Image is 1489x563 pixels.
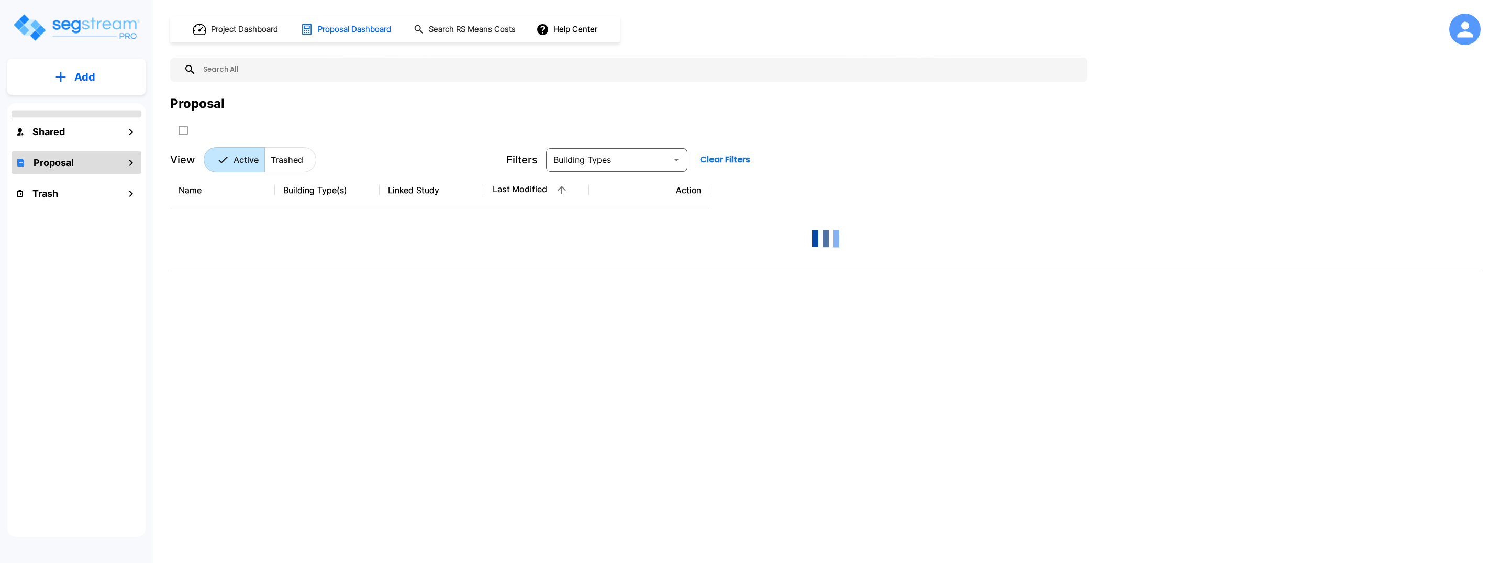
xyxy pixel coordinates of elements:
[696,149,754,170] button: Clear Filters
[669,152,684,167] button: Open
[204,147,265,172] button: Active
[170,94,225,113] div: Proposal
[271,153,303,166] p: Trashed
[275,171,380,209] th: Building Type(s)
[549,152,667,167] input: Building Types
[534,19,602,39] button: Help Center
[264,147,316,172] button: Trashed
[409,19,521,40] button: Search RS Means Costs
[429,24,516,36] h1: Search RS Means Costs
[589,171,709,209] th: Action
[173,120,194,141] button: SelectAll
[506,152,538,168] p: Filters
[380,171,484,209] th: Linked Study
[296,18,397,40] button: Proposal Dashboard
[32,186,58,201] h1: Trash
[484,171,589,209] th: Last Modified
[318,24,391,36] h1: Proposal Dashboard
[12,13,140,42] img: Logo
[7,62,146,92] button: Add
[170,152,195,168] p: View
[179,184,266,196] div: Name
[196,58,1082,82] input: Search All
[32,125,65,139] h1: Shared
[211,24,278,36] h1: Project Dashboard
[805,218,847,260] img: Loading
[74,69,95,85] p: Add
[34,156,74,170] h1: Proposal
[188,18,284,41] button: Project Dashboard
[204,147,316,172] div: Platform
[234,153,259,166] p: Active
